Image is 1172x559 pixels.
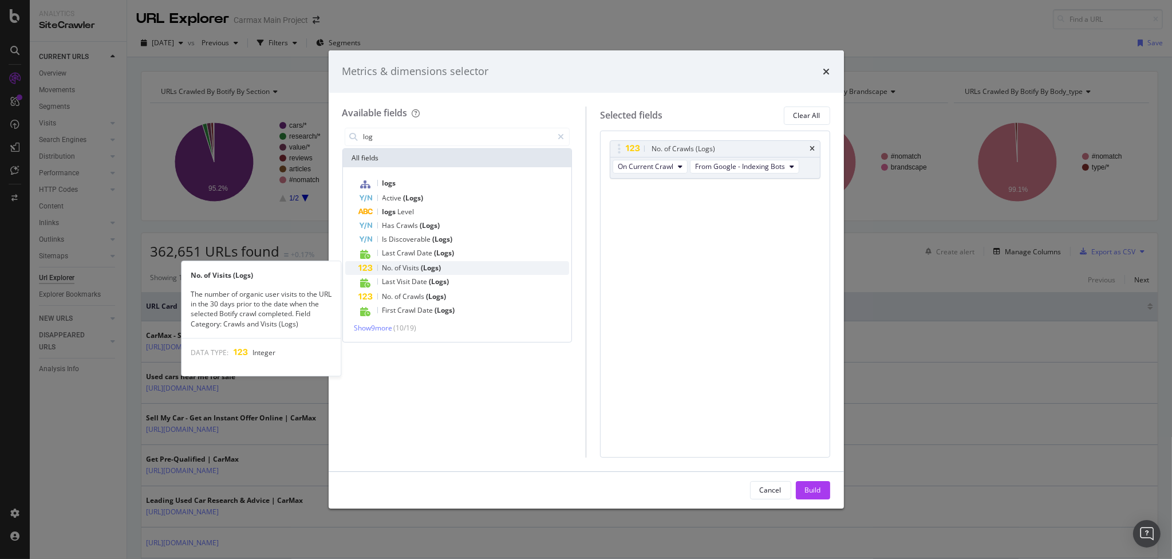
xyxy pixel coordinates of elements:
[435,248,455,258] span: (Logs)
[395,263,403,273] span: of
[823,64,830,79] div: times
[690,160,799,174] button: From Google - Indexing Bots
[784,107,830,125] button: Clear All
[433,234,453,244] span: (Logs)
[389,234,433,244] span: Discoverable
[342,64,489,79] div: Metrics & dimensions selector
[403,292,427,301] span: Crawls
[760,485,782,495] div: Cancel
[382,263,395,273] span: No.
[181,270,341,280] div: No. of Visits (Logs)
[403,263,421,273] span: Visits
[397,277,412,286] span: Visit
[750,481,791,499] button: Cancel
[618,162,673,171] span: On Current Crawl
[418,305,435,315] span: Date
[794,111,820,120] div: Clear All
[398,305,418,315] span: Crawl
[382,234,389,244] span: Is
[397,221,420,230] span: Crawls
[420,221,440,230] span: (Logs)
[181,289,341,329] div: The number of organic user visits to the URL in the 30 days prior to the date when the selected B...
[652,143,715,155] div: No. of Crawls (Logs)
[382,221,397,230] span: Has
[610,140,820,179] div: No. of Crawls (Logs)timesOn Current CrawlFrom Google - Indexing Bots
[398,207,415,216] span: Level
[382,207,398,216] span: logs
[382,292,395,301] span: No.
[805,485,821,495] div: Build
[435,305,455,315] span: (Logs)
[427,292,447,301] span: (Logs)
[343,149,572,167] div: All fields
[394,323,417,333] span: ( 10 / 19 )
[362,128,553,145] input: Search by field name
[382,305,398,315] span: First
[412,277,429,286] span: Date
[417,248,435,258] span: Date
[342,107,408,119] div: Available fields
[397,248,417,258] span: Crawl
[382,277,397,286] span: Last
[421,263,441,273] span: (Logs)
[382,248,397,258] span: Last
[354,323,393,333] span: Show 9 more
[382,178,396,188] span: logs
[429,277,449,286] span: (Logs)
[395,292,403,301] span: of
[695,162,785,171] span: From Google - Indexing Bots
[810,145,815,152] div: times
[1133,520,1161,548] div: Open Intercom Messenger
[600,109,662,122] div: Selected fields
[796,481,830,499] button: Build
[404,193,424,203] span: (Logs)
[382,193,404,203] span: Active
[329,50,844,509] div: modal
[613,160,688,174] button: On Current Crawl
